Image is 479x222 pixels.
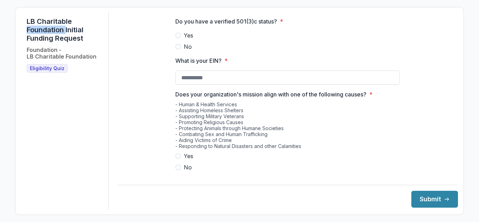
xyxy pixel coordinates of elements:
span: Yes [184,31,193,40]
p: Does your organization's mission align with one of the following causes? [175,90,366,99]
h2: Foundation - LB Charitable Foundation [27,47,96,60]
p: What is your EIN? [175,56,222,65]
h1: LB Charitable Foundation Initial Funding Request [27,17,103,42]
span: No [184,42,192,51]
span: Eligibility Quiz [30,66,65,72]
span: No [184,163,192,171]
span: Yes [184,152,193,160]
button: Submit [411,191,458,208]
p: Do you have a verified 501(3)c status? [175,17,277,26]
div: - Human & Health Services - Assisting Homeless Shelters - Supporting Military Veterans - Promotin... [175,101,400,152]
